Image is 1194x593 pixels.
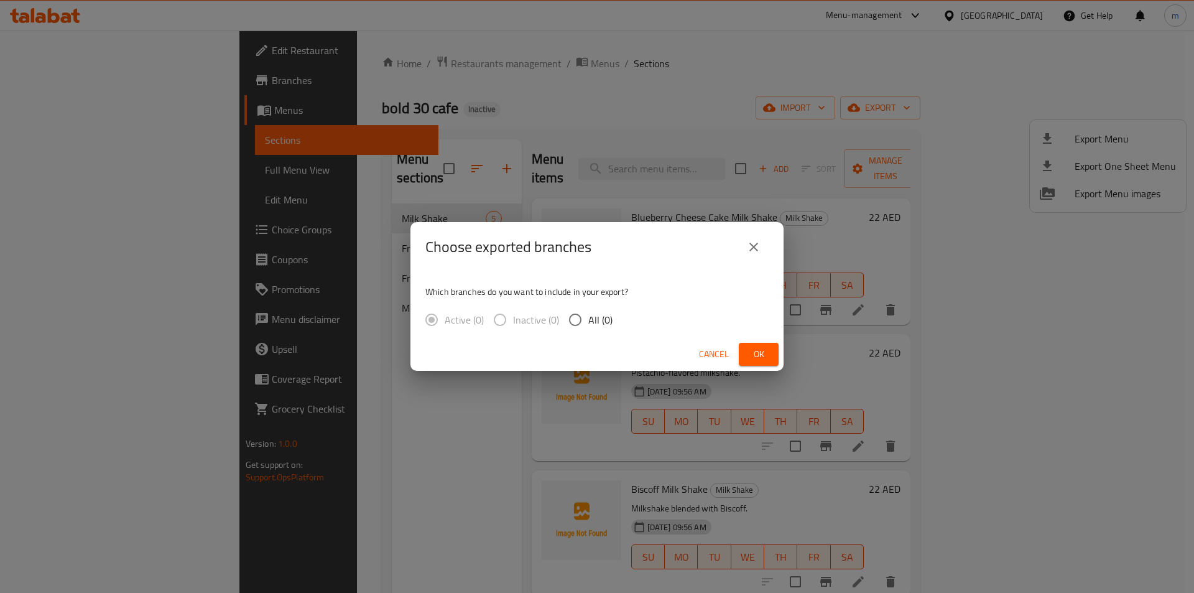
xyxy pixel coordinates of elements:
[749,347,769,362] span: Ok
[739,232,769,262] button: close
[425,237,591,257] h2: Choose exported branches
[739,343,779,366] button: Ok
[445,312,484,327] span: Active (0)
[694,343,734,366] button: Cancel
[699,347,729,362] span: Cancel
[513,312,559,327] span: Inactive (0)
[588,312,613,327] span: All (0)
[425,286,769,298] p: Which branches do you want to include in your export?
